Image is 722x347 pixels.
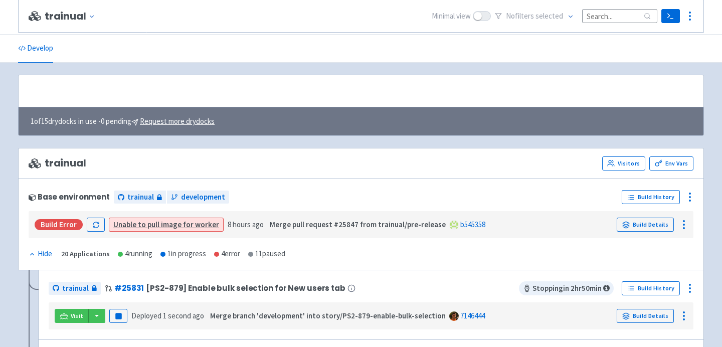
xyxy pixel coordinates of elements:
[49,282,101,295] a: trainual
[228,220,264,229] time: 8 hours ago
[160,248,206,260] div: 1 in progress
[62,283,89,294] span: trainual
[622,190,680,204] a: Build History
[127,192,154,203] span: trainual
[622,281,680,295] a: Build History
[131,311,204,320] span: Deployed
[506,11,563,22] span: No filter s
[35,219,83,230] div: Build Error
[61,248,110,260] div: 20 Applications
[602,156,645,170] a: Visitors
[140,116,215,126] u: Request more drydocks
[114,191,166,204] a: trainual
[661,9,680,23] a: Terminal
[432,11,471,22] span: Minimal view
[248,248,285,260] div: 11 paused
[167,191,229,204] a: development
[163,311,204,320] time: 1 second ago
[29,157,86,169] span: trainual
[29,248,52,260] div: Hide
[146,284,345,292] span: [PS2-879] Enable bulk selection for New users tab
[617,309,674,323] a: Build Details
[29,248,53,260] button: Hide
[649,156,693,170] a: Env Vars
[460,220,485,229] a: b545358
[109,309,127,323] button: Pause
[210,311,446,320] strong: Merge branch 'development' into story/PS2-879-enable-bulk-selection
[114,283,144,293] a: #25831
[29,193,110,201] div: Base environment
[270,220,446,229] strong: Merge pull request #25847 from trainual/pre-release
[582,9,657,23] input: Search...
[181,192,225,203] span: development
[55,309,89,323] a: Visit
[71,312,84,320] span: Visit
[617,218,674,232] a: Build Details
[519,281,614,295] span: Stopping in 2 hr 50 min
[460,311,485,320] a: 7146444
[535,11,563,21] span: selected
[214,248,240,260] div: 4 error
[31,116,215,127] span: 1 of 15 drydocks in use - 0 pending
[18,35,53,63] a: Develop
[118,248,152,260] div: 4 running
[113,220,219,229] a: Unable to pull image for worker
[45,11,99,22] button: trainual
